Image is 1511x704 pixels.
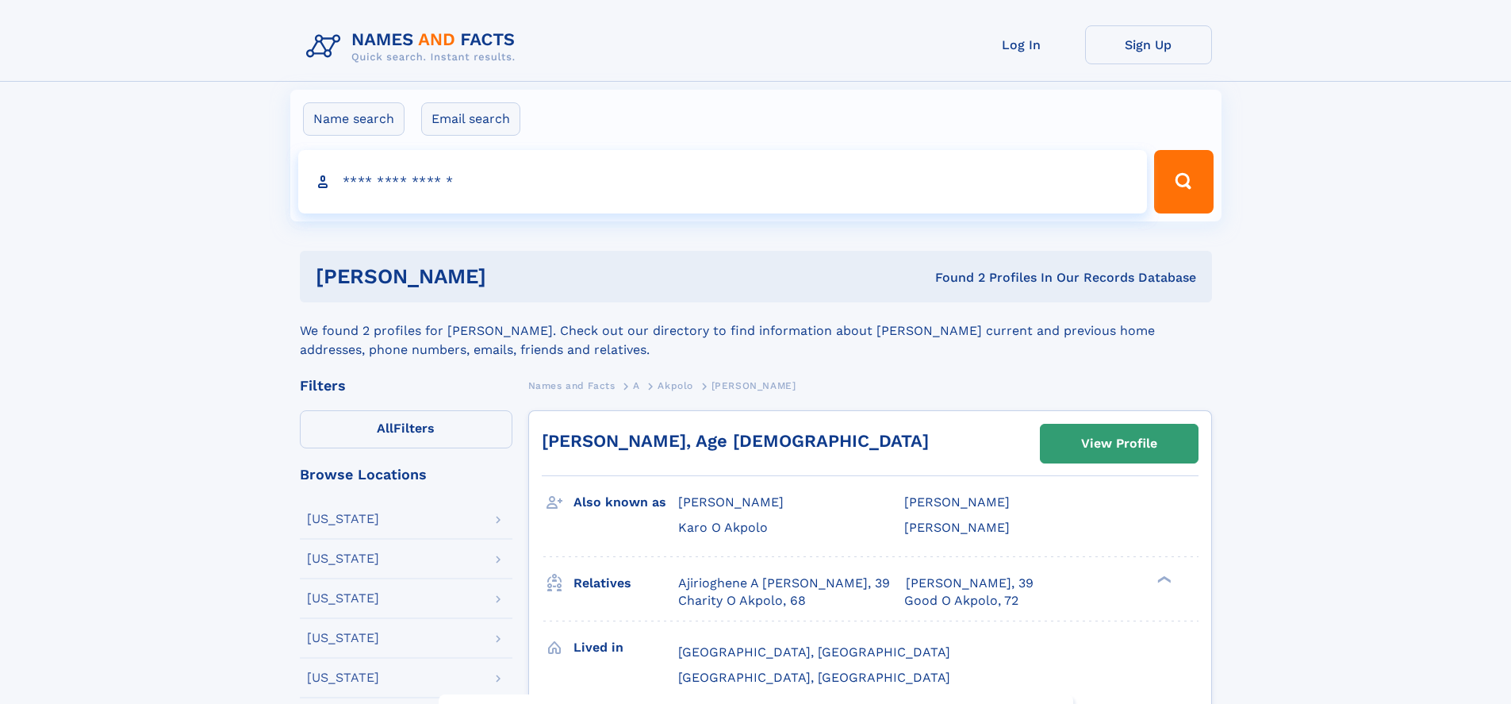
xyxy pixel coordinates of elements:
[573,570,678,597] h3: Relatives
[633,380,640,391] span: A
[307,671,379,684] div: [US_STATE]
[1081,425,1157,462] div: View Profile
[300,25,528,68] img: Logo Names and Facts
[316,267,711,287] h1: [PERSON_NAME]
[904,520,1010,535] span: [PERSON_NAME]
[633,375,640,395] a: A
[1154,150,1213,214] button: Search Button
[307,513,379,525] div: [US_STATE]
[678,592,806,610] a: Charity O Akpolo, 68
[658,380,693,391] span: Akpolo
[303,102,405,136] label: Name search
[1041,425,1198,463] a: View Profile
[906,575,1034,592] a: [PERSON_NAME], 39
[300,302,1212,360] div: We found 2 profiles for [PERSON_NAME]. Check out our directory to find information about [PERSON_...
[678,520,768,535] span: Karo O Akpolo
[300,467,512,482] div: Browse Locations
[711,269,1196,287] div: Found 2 Profiles In Our Records Database
[573,489,678,516] h3: Also known as
[421,102,520,136] label: Email search
[300,410,512,448] label: Filters
[711,380,796,391] span: [PERSON_NAME]
[573,634,678,661] h3: Lived in
[678,575,890,592] a: Ajirioghene A [PERSON_NAME], 39
[542,431,929,451] a: [PERSON_NAME], Age [DEMOGRAPHIC_DATA]
[958,25,1085,64] a: Log In
[298,150,1148,214] input: search input
[678,670,950,685] span: [GEOGRAPHIC_DATA], [GEOGRAPHIC_DATA]
[658,375,693,395] a: Akpolo
[1085,25,1212,64] a: Sign Up
[377,421,393,436] span: All
[300,379,512,393] div: Filters
[1153,574,1172,584] div: ❯
[678,644,950,660] span: [GEOGRAPHIC_DATA], [GEOGRAPHIC_DATA]
[528,375,616,395] a: Names and Facts
[904,592,1018,610] a: Good O Akpolo, 72
[307,632,379,644] div: [US_STATE]
[307,592,379,605] div: [US_STATE]
[678,494,784,510] span: [PERSON_NAME]
[904,494,1010,510] span: [PERSON_NAME]
[307,552,379,565] div: [US_STATE]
